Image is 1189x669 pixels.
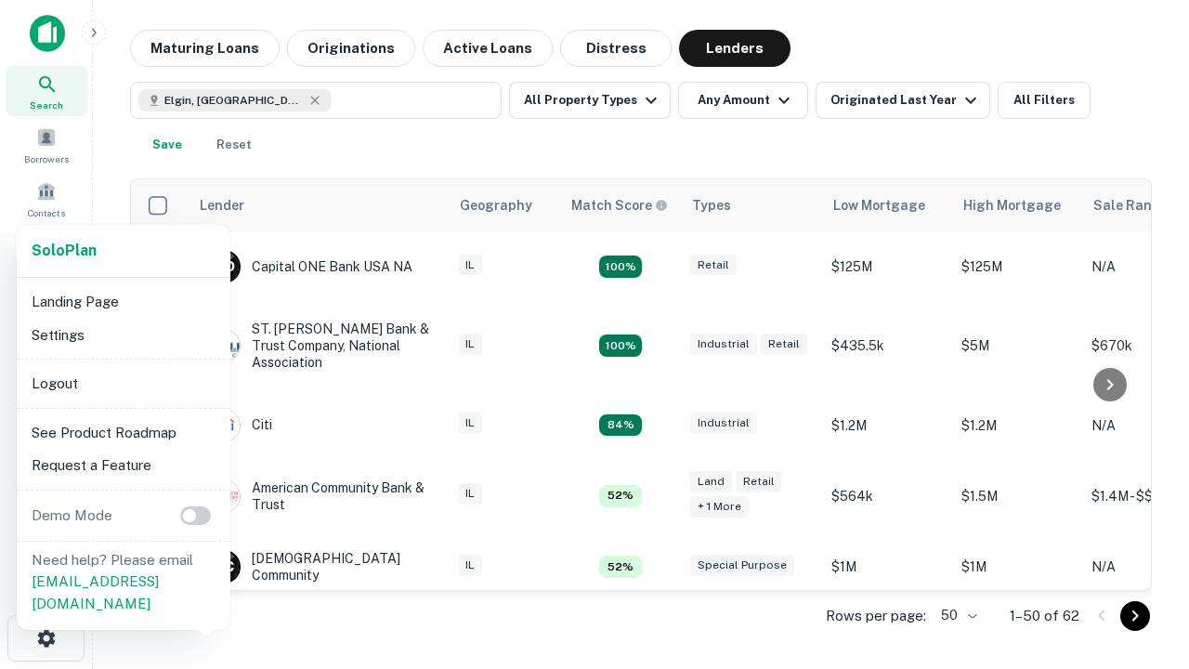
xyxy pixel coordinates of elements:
[24,285,223,319] li: Landing Page
[24,505,120,527] p: Demo Mode
[32,573,159,611] a: [EMAIL_ADDRESS][DOMAIN_NAME]
[24,416,223,450] li: See Product Roadmap
[1096,461,1189,550] iframe: Chat Widget
[24,367,223,400] li: Logout
[32,549,216,615] p: Need help? Please email
[24,319,223,352] li: Settings
[32,242,97,259] strong: Solo Plan
[32,240,97,262] a: SoloPlan
[24,449,223,482] li: Request a Feature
